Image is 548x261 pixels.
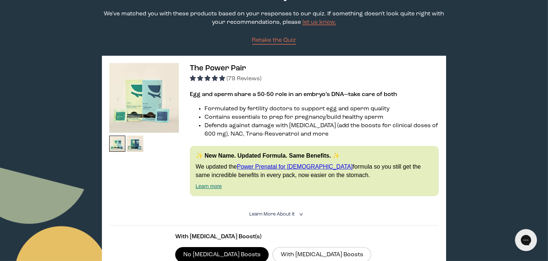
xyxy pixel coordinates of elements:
span: Learn More About it [250,212,295,217]
p: We updated the formula so you still get the same incredible benefits in every pack, now easier on... [196,163,433,179]
span: 4.92 stars [190,76,227,82]
img: thumbnail image [109,136,126,152]
summary: Learn More About it < [250,211,299,218]
a: let us know. [302,19,336,25]
span: (79 Reviews) [227,76,261,82]
p: We've matched you with these products based on your responses to our quiz. If something doesn't l... [102,10,446,27]
p: With [MEDICAL_DATA] Boost(s) [175,233,373,241]
a: Retake the Quiz [252,36,296,45]
span: The Power Pair [190,65,246,72]
li: Formulated by fertility doctors to support egg and sperm quality [205,105,439,113]
i: < [297,212,304,216]
li: Defends against damage with [MEDICAL_DATA] (add the boosts for clinical doses of 600 mg), NAC, Tr... [205,122,439,139]
span: Retake the Quiz [252,37,296,43]
iframe: Gorgias live chat messenger [511,227,541,254]
li: Contains essentials to prep for pregnancy/build healthy sperm [205,113,439,122]
strong: ✨ New Name. Updated Formula. Same Benefits. ✨ [196,152,340,159]
img: thumbnail image [109,63,179,133]
img: thumbnail image [127,136,143,152]
a: Power Prenatal for [DEMOGRAPHIC_DATA] [237,163,353,170]
strong: Egg and sperm share a 50-50 role in an embryo’s DNA—take care of both [190,92,397,98]
a: Learn more [196,183,222,189]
